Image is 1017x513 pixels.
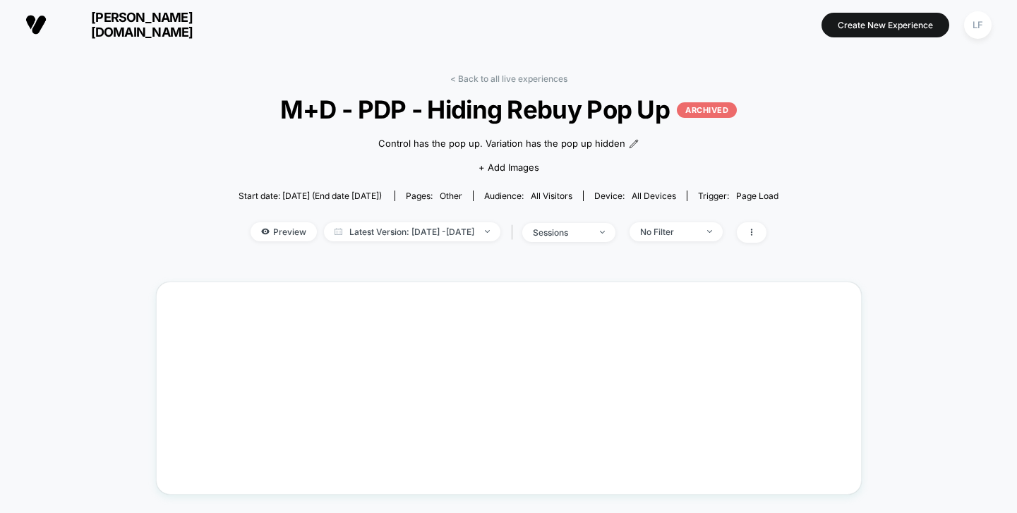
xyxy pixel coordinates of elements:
span: all devices [632,191,676,201]
div: Audience: [484,191,572,201]
span: + Add Images [479,162,539,173]
a: < Back to all live experiences [450,73,567,84]
img: calendar [335,228,342,235]
img: end [485,230,490,233]
button: LF [960,11,996,40]
span: All Visitors [531,191,572,201]
span: Preview [251,222,317,241]
div: Pages: [406,191,462,201]
button: Create New Experience [822,13,949,37]
span: Device: [583,191,687,201]
span: | [507,222,522,243]
img: end [707,230,712,233]
img: Visually logo [25,14,47,35]
p: ARCHIVED [677,102,737,118]
button: [PERSON_NAME][DOMAIN_NAME] [21,9,231,40]
span: Start date: [DATE] (End date [DATE]) [239,191,382,201]
span: Latest Version: [DATE] - [DATE] [324,222,500,241]
img: end [600,231,605,234]
div: sessions [533,227,589,238]
span: M+D - PDP - Hiding Rebuy Pop Up [265,95,751,124]
span: Page Load [736,191,778,201]
span: Control has the pop up. Variation has the pop up hidden [378,137,625,151]
span: [PERSON_NAME][DOMAIN_NAME] [57,10,227,40]
span: other [440,191,462,201]
div: LF [964,11,992,39]
div: Trigger: [698,191,778,201]
div: No Filter [640,227,697,237]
